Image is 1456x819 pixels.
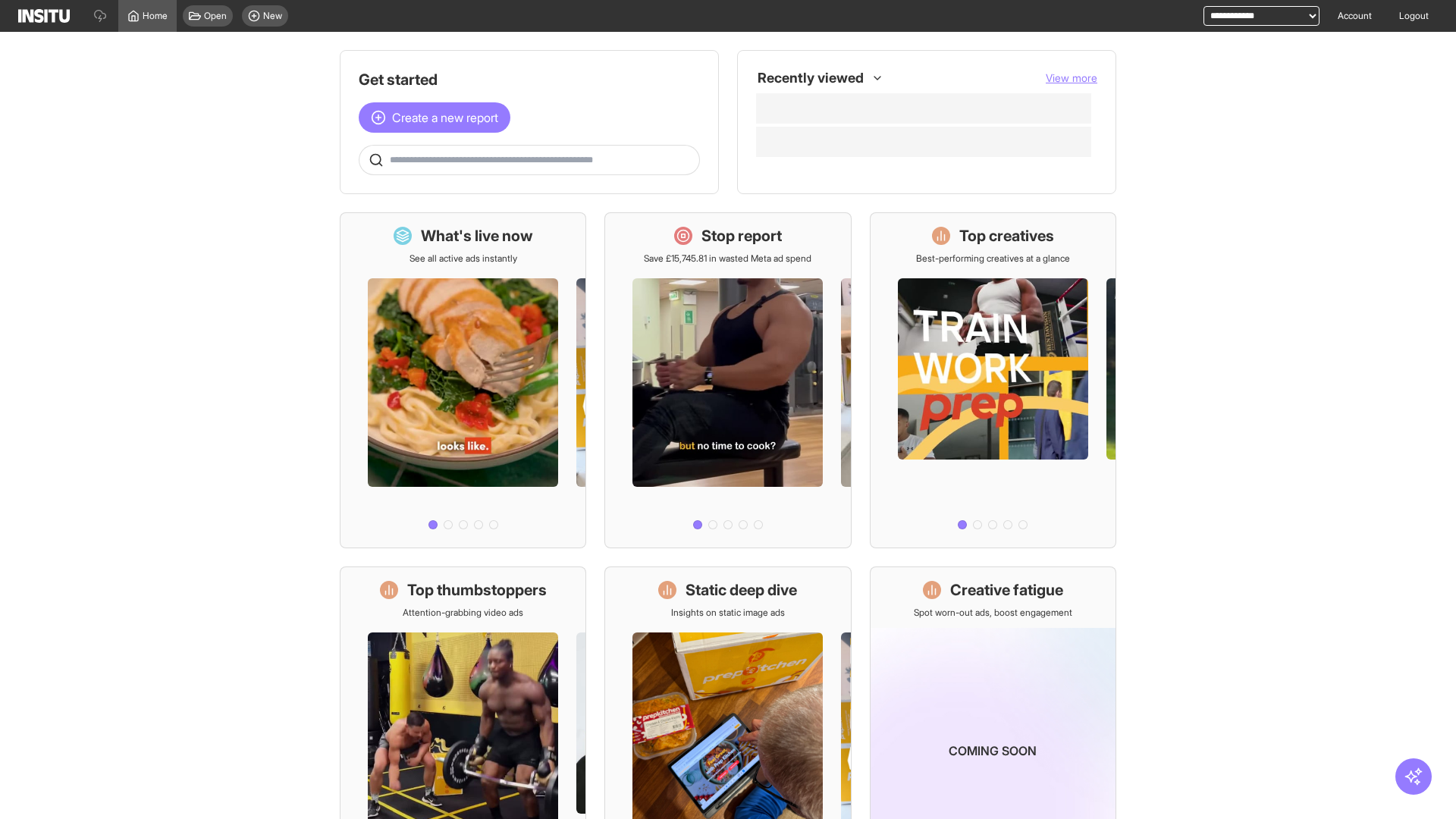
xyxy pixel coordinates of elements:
h1: Stop report [701,225,782,246]
span: View more [1046,71,1097,84]
h1: Top thumbstoppers [407,579,547,601]
h1: Top creatives [959,225,1054,246]
p: Save £15,745.81 in wasted Meta ad spend [644,253,811,265]
h1: Get started [359,69,700,90]
p: Insights on static image ads [671,607,785,619]
a: Stop reportSave £15,745.81 in wasted Meta ad spend [604,212,851,548]
h1: What's live now [421,225,533,246]
p: Attention-grabbing video ads [403,607,523,619]
a: Top creativesBest-performing creatives at a glance [870,212,1116,548]
h1: Static deep dive [686,579,797,601]
img: Logo [18,9,70,23]
span: Home [143,10,168,22]
button: View more [1046,71,1097,86]
a: What's live nowSee all active ads instantly [340,212,586,548]
span: New [263,10,282,22]
span: Create a new report [392,108,498,127]
p: Best-performing creatives at a glance [916,253,1070,265]
p: See all active ads instantly [409,253,517,265]
span: Open [204,10,227,22]
button: Create a new report [359,102,510,133]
